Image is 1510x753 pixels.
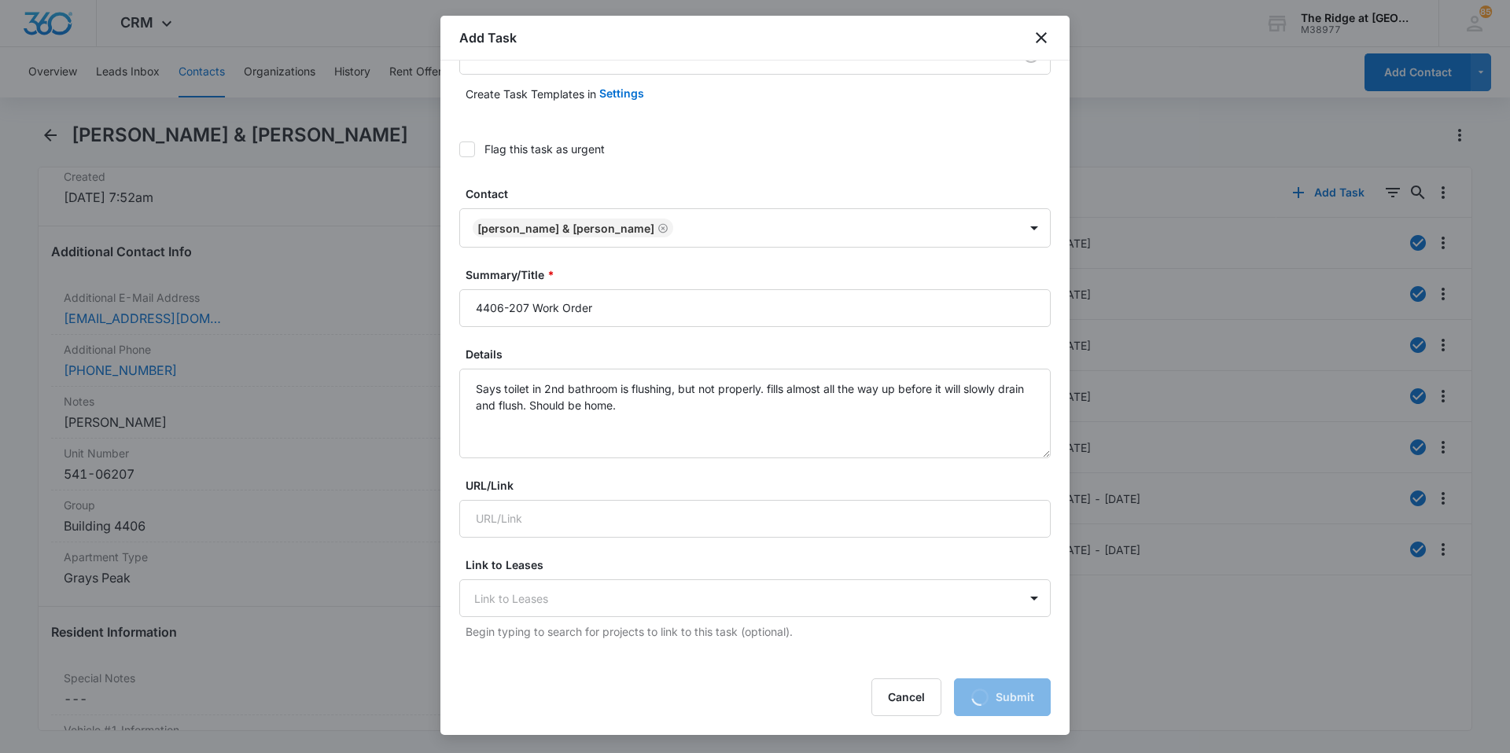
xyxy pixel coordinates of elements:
[654,222,668,233] div: Remove Matthew Jameson & Paige Hanna
[871,678,941,716] button: Cancel
[1032,28,1051,47] button: close
[466,185,1057,202] label: Contact
[466,346,1057,362] label: Details
[466,623,1051,640] p: Begin typing to search for projects to link to this task (optional).
[466,477,1057,494] label: URL/Link
[466,266,1057,283] label: Summary/Title
[459,500,1051,538] input: URL/Link
[477,222,654,235] div: [PERSON_NAME] & [PERSON_NAME]
[466,659,1057,675] label: Link to Rent Offerings
[459,28,517,47] h1: Add Task
[459,289,1051,327] input: Summary/Title
[466,86,596,102] p: Create Task Templates in
[484,141,605,157] div: Flag this task as urgent
[466,556,1057,573] label: Link to Leases
[459,369,1051,458] textarea: Says toilet in 2nd bathroom is flushing, but not properly. fills almost all the way up before it ...
[599,75,644,112] button: Settings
